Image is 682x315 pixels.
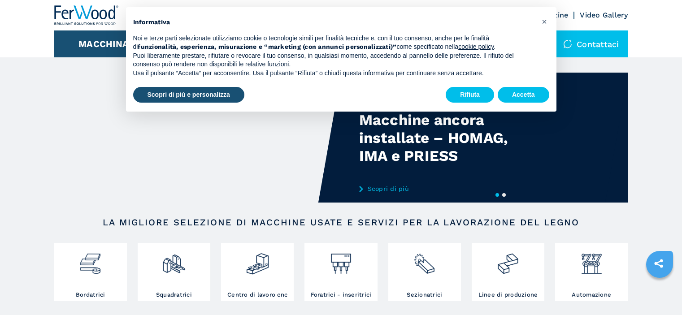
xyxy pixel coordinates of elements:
[413,245,436,276] img: sezionatrici_2.png
[156,291,192,299] h3: Squadratrici
[221,243,294,301] a: Centro di lavoro cnc
[162,245,186,276] img: squadratrici_2.png
[572,291,611,299] h3: Automazione
[495,193,499,197] button: 1
[227,291,287,299] h3: Centro di lavoro cnc
[563,39,572,48] img: Contattaci
[538,14,552,29] button: Chiudi questa informativa
[54,243,127,301] a: Bordatrici
[133,34,535,52] p: Noi e terze parti selezionate utilizziamo cookie o tecnologie simili per finalità tecniche e, con...
[388,243,461,301] a: Sezionatrici
[133,69,535,78] p: Usa il pulsante “Accetta” per acconsentire. Usa il pulsante “Rifiuta” o chiudi questa informativa...
[76,291,105,299] h3: Bordatrici
[644,275,675,308] iframe: Chat
[472,243,544,301] a: Linee di produzione
[407,291,442,299] h3: Sezionatrici
[329,245,353,276] img: foratrici_inseritrici_2.png
[246,245,269,276] img: centro_di_lavoro_cnc_2.png
[359,185,535,192] a: Scopri di più
[54,73,341,203] video: Your browser does not support the video tag.
[138,243,210,301] a: Squadratrici
[304,243,377,301] a: Foratrici - inseritrici
[133,18,535,27] h2: Informativa
[133,52,535,69] p: Puoi liberamente prestare, rifiutare o revocare il tuo consenso, in qualsiasi momento, accedendo ...
[580,11,628,19] a: Video Gallery
[54,5,119,25] img: Ferwood
[542,16,547,27] span: ×
[555,243,628,301] a: Automazione
[133,87,244,103] button: Scopri di più e personalizza
[311,291,372,299] h3: Foratrici - inseritrici
[478,291,538,299] h3: Linee di produzione
[647,252,670,275] a: sharethis
[138,43,396,50] strong: funzionalità, esperienza, misurazione e “marketing (con annunci personalizzati)”
[580,245,604,276] img: automazione.png
[458,43,494,50] a: cookie policy
[83,217,599,228] h2: LA MIGLIORE SELEZIONE DI MACCHINE USATE E SERVIZI PER LA LAVORAZIONE DEL LEGNO
[78,39,138,49] button: Macchinari
[502,193,506,197] button: 2
[496,245,520,276] img: linee_di_produzione_2.png
[554,30,628,57] div: Contattaci
[498,87,549,103] button: Accetta
[446,87,494,103] button: Rifiuta
[78,245,102,276] img: bordatrici_1.png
